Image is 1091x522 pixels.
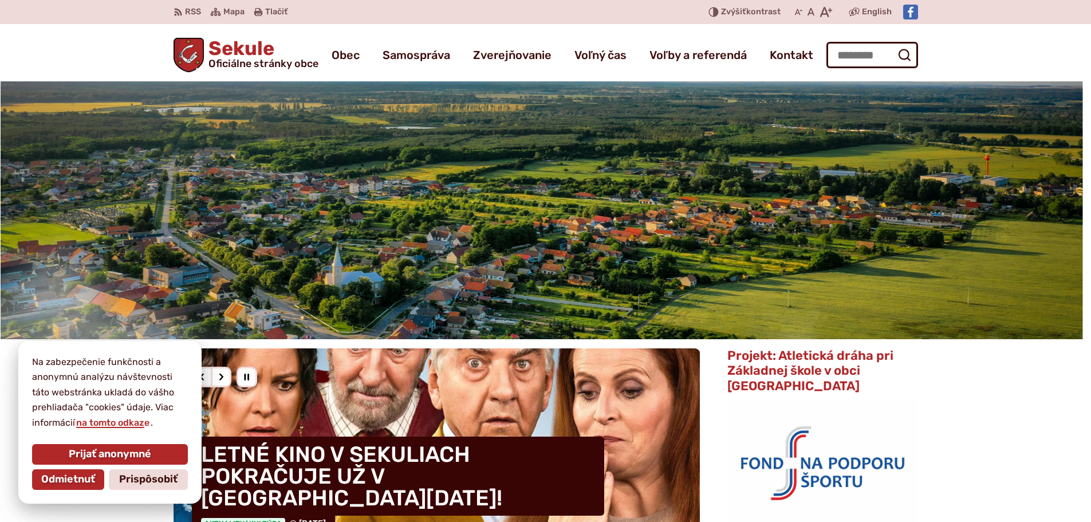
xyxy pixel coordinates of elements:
[174,38,204,72] img: Prejsť na domovskú stránku
[860,5,894,19] a: English
[721,7,781,17] span: kontrast
[903,5,918,19] img: Prejsť na Facebook stránku
[204,39,318,69] h1: Sekule
[862,5,892,19] span: English
[69,448,151,461] span: Prijať anonymné
[383,39,450,71] a: Samospráva
[41,473,95,486] span: Odmietnuť
[770,39,813,71] a: Kontakt
[185,5,201,19] span: RSS
[649,39,747,71] a: Voľby a referendá
[75,417,151,428] a: na tomto odkaze
[265,7,287,17] span: Tlačiť
[223,5,245,19] span: Mapa
[332,39,360,71] a: Obec
[727,348,893,394] span: Projekt: Atletická dráha pri Základnej škole v obci [GEOGRAPHIC_DATA]
[119,473,178,486] span: Prispôsobiť
[32,469,104,490] button: Odmietnuť
[237,367,257,387] div: Pozastaviť pohyb slajdera
[192,367,212,387] div: Predošlý slajd
[109,469,188,490] button: Prispôsobiť
[574,39,627,71] a: Voľný čas
[473,39,552,71] a: Zverejňovanie
[174,38,319,72] a: Logo Sekule, prejsť na domovskú stránku.
[32,355,188,430] p: Na zabezpečenie funkčnosti a anonymnú analýzu návštevnosti táto webstránka ukladá do vášho prehli...
[208,58,318,69] span: Oficiálne stránky obce
[211,367,231,387] div: Nasledujúci slajd
[721,7,746,17] span: Zvýšiť
[192,437,604,516] h4: LETNÉ KINO V SEKULIACH POKRAČUJE UŽ V [GEOGRAPHIC_DATA][DATE]!
[32,444,188,465] button: Prijať anonymné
